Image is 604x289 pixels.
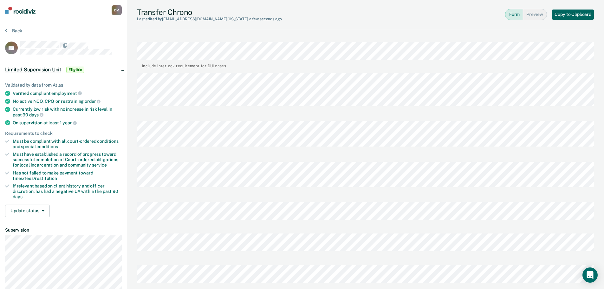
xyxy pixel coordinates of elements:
[5,28,22,34] button: Back
[5,82,122,88] div: Validated by data from Atlas
[112,5,122,15] div: D M
[552,10,594,20] button: Copy to Clipboard
[137,8,282,21] div: Transfer Chrono
[523,9,547,20] button: Preview
[142,62,226,68] div: Include interlock requirement for DUI cases
[51,91,81,96] span: employment
[66,67,84,73] span: Eligible
[112,5,122,15] button: DM
[249,17,282,21] span: a few seconds ago
[62,120,76,125] span: year
[582,267,598,283] div: Open Intercom Messenger
[13,98,122,104] div: No active NCO, CPO, or restraining
[5,67,61,73] span: Limited Supervision Unit
[85,99,101,104] span: order
[505,9,523,20] button: Form
[13,107,122,117] div: Currently low risk with no increase in risk level in past 90
[13,152,122,167] div: Must have established a record of progress toward successful completion of Court-ordered obligati...
[29,112,43,117] span: days
[13,170,122,181] div: Has not failed to make payment toward
[13,120,122,126] div: On supervision at least 1
[13,90,122,96] div: Verified compliant
[137,17,282,21] div: Last edited by [EMAIL_ADDRESS][DOMAIN_NAME][US_STATE]
[13,176,57,181] span: fines/fees/restitution
[13,194,22,199] span: days
[5,131,122,136] div: Requirements to check
[5,205,50,217] button: Update status
[13,183,122,199] div: If relevant based on client history and officer discretion, has had a negative UA within the past 90
[5,7,36,14] img: Recidiviz
[92,162,107,167] span: service
[13,139,122,149] div: Must be compliant with all court-ordered conditions and special conditions
[5,227,122,233] dt: Supervision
